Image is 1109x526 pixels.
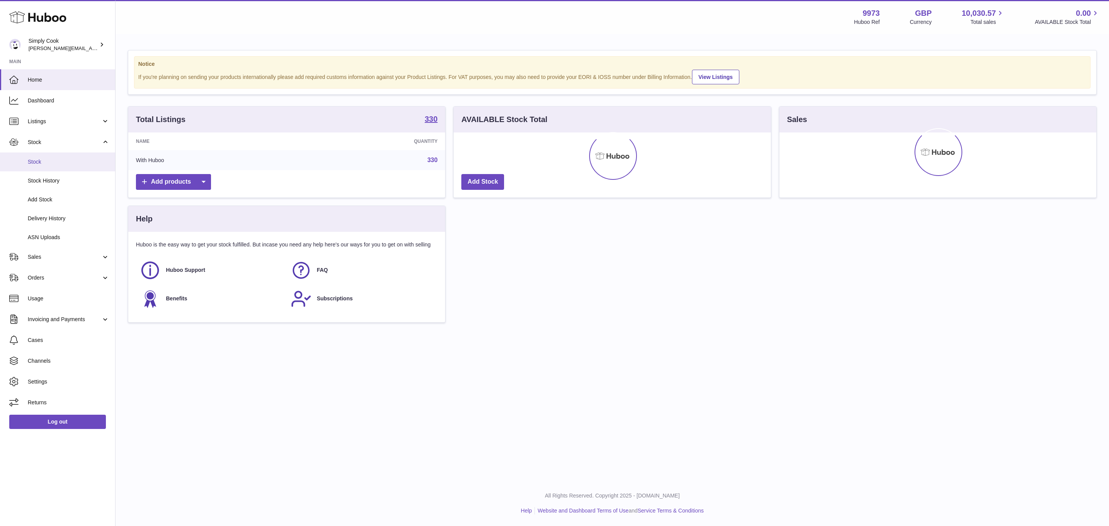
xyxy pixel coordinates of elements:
[638,508,704,514] a: Service Terms & Conditions
[962,8,996,18] span: 10,030.57
[461,174,504,190] a: Add Stock
[128,150,295,170] td: With Huboo
[122,492,1103,499] p: All Rights Reserved. Copyright 2025 - [DOMAIN_NAME]
[854,18,880,26] div: Huboo Ref
[317,266,328,274] span: FAQ
[9,39,21,50] img: emma@simplycook.com
[1035,18,1100,26] span: AVAILABLE Stock Total
[28,234,109,241] span: ASN Uploads
[136,241,437,248] p: Huboo is the easy way to get your stock fulfilled. But incase you need any help here's our ways f...
[28,215,109,222] span: Delivery History
[138,60,1086,68] strong: Notice
[962,8,1005,26] a: 10,030.57 Total sales
[28,378,109,385] span: Settings
[535,507,704,514] li: and
[138,69,1086,84] div: If you're planning on sending your products internationally please add required customs informati...
[863,8,880,18] strong: 9973
[427,157,438,163] a: 330
[28,45,154,51] span: [PERSON_NAME][EMAIL_ADDRESS][DOMAIN_NAME]
[28,357,109,365] span: Channels
[521,508,532,514] a: Help
[1076,8,1091,18] span: 0.00
[915,8,931,18] strong: GBP
[128,132,295,150] th: Name
[28,177,109,184] span: Stock History
[295,132,445,150] th: Quantity
[28,274,101,281] span: Orders
[28,253,101,261] span: Sales
[425,115,437,124] a: 330
[28,76,109,84] span: Home
[291,288,434,309] a: Subscriptions
[787,114,807,125] h3: Sales
[538,508,628,514] a: Website and Dashboard Terms of Use
[136,174,211,190] a: Add products
[425,115,437,123] strong: 330
[28,196,109,203] span: Add Stock
[1035,8,1100,26] a: 0.00 AVAILABLE Stock Total
[28,295,109,302] span: Usage
[9,415,106,429] a: Log out
[136,114,186,125] h3: Total Listings
[28,399,109,406] span: Returns
[28,158,109,166] span: Stock
[692,70,739,84] a: View Listings
[28,118,101,125] span: Listings
[166,266,205,274] span: Huboo Support
[910,18,932,26] div: Currency
[28,97,109,104] span: Dashboard
[28,337,109,344] span: Cases
[28,139,101,146] span: Stock
[970,18,1005,26] span: Total sales
[291,260,434,281] a: FAQ
[140,260,283,281] a: Huboo Support
[461,114,547,125] h3: AVAILABLE Stock Total
[317,295,353,302] span: Subscriptions
[166,295,187,302] span: Benefits
[136,214,152,224] h3: Help
[28,316,101,323] span: Invoicing and Payments
[28,37,98,52] div: Simply Cook
[140,288,283,309] a: Benefits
